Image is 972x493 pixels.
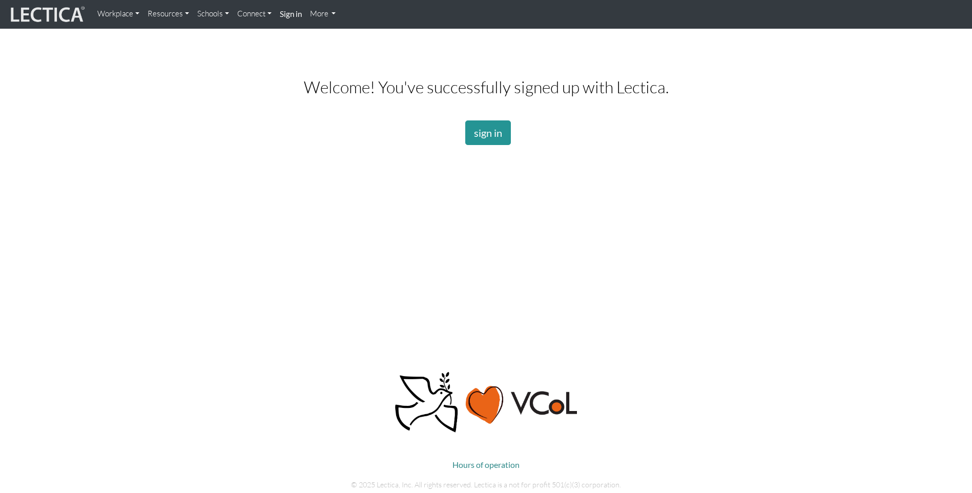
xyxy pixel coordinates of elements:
[8,5,85,24] img: lecticalive
[170,78,802,96] h2: Welcome! You've successfully signed up with Lectica.
[143,4,193,24] a: Resources
[202,479,771,490] p: © 2025 Lectica, Inc. All rights reserved. Lectica is a not for profit 501(c)(3) corporation.
[306,4,340,24] a: More
[452,460,520,469] a: Hours of operation
[276,4,306,25] a: Sign in
[465,120,511,145] a: sign in
[93,4,143,24] a: Workplace
[280,9,302,18] strong: Sign in
[233,4,276,24] a: Connect
[193,4,233,24] a: Schools
[392,371,580,434] img: Peace, love, VCoL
